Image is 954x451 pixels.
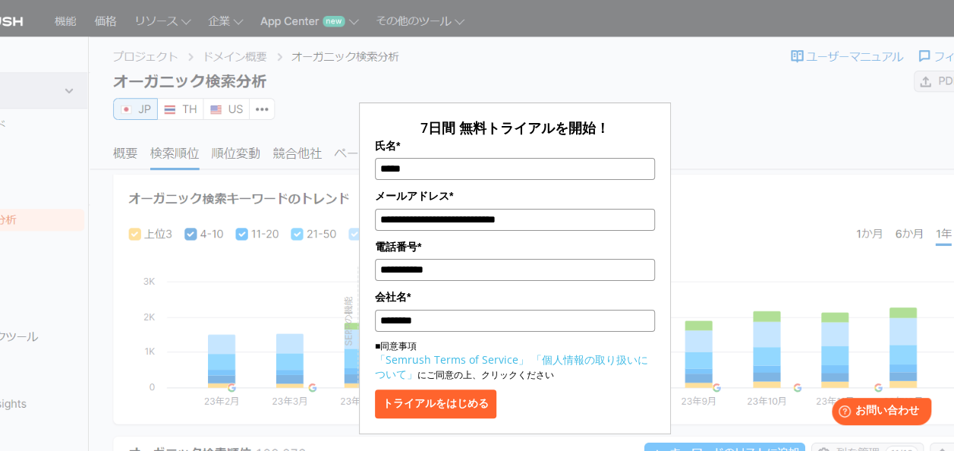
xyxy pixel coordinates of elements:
[375,389,496,418] button: トライアルをはじめる
[375,188,656,204] label: メールアドレス*
[819,392,937,434] iframe: Help widget launcher
[375,352,648,381] a: 「個人情報の取り扱いについて」
[420,118,609,137] span: 7日間 無料トライアルを開始！
[375,238,656,255] label: 電話番号*
[375,339,656,382] p: ■同意事項 にご同意の上、クリックください
[375,352,529,367] a: 「Semrush Terms of Service」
